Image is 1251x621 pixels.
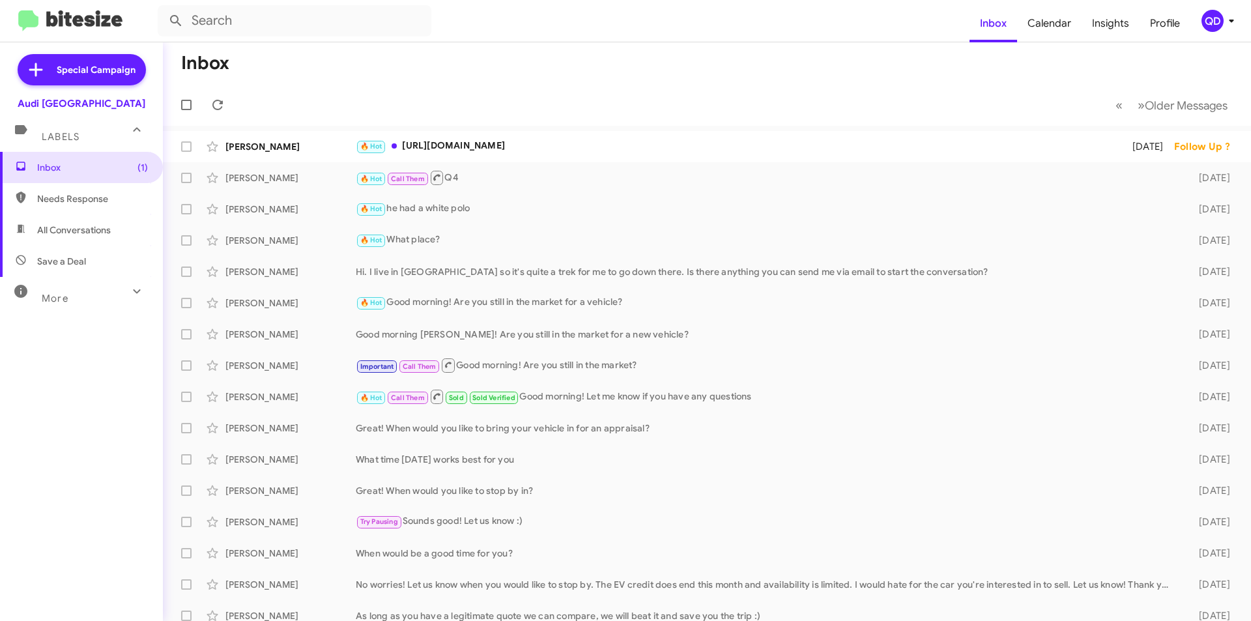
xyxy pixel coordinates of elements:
span: Call Them [391,175,425,183]
div: Good morning! Are you still in the market for a vehicle? [356,295,1178,310]
div: [DATE] [1178,484,1241,497]
span: 🔥 Hot [360,175,382,183]
span: (1) [137,161,148,174]
span: 🔥 Hot [360,205,382,213]
div: [PERSON_NAME] [225,515,356,528]
span: » [1138,97,1145,113]
div: [DATE] [1178,547,1241,560]
div: [PERSON_NAME] [225,359,356,372]
span: Call Them [391,394,425,402]
div: [DATE] [1178,296,1241,310]
div: [PERSON_NAME] [225,265,356,278]
h1: Inbox [181,53,229,74]
div: [PERSON_NAME] [225,453,356,466]
span: More [42,293,68,304]
span: Labels [42,131,79,143]
div: Good morning [PERSON_NAME]! Are you still in the market for a new vehicle? [356,328,1178,341]
div: [DATE] [1178,578,1241,591]
button: Previous [1108,92,1130,119]
div: Great! When would you like to stop by in? [356,484,1178,497]
span: All Conversations [37,224,111,237]
div: [DATE] [1178,422,1241,435]
button: Next [1130,92,1235,119]
div: [DATE] [1178,265,1241,278]
div: Sounds good! Let us know :) [356,514,1178,529]
span: « [1115,97,1123,113]
div: [DATE] [1178,390,1241,403]
div: [PERSON_NAME] [225,578,356,591]
div: [DATE] [1178,328,1241,341]
span: 🔥 Hot [360,394,382,402]
div: [PERSON_NAME] [225,328,356,341]
a: Calendar [1017,5,1082,42]
div: [PERSON_NAME] [225,171,356,184]
div: QD [1201,10,1224,32]
div: When would be a good time for you? [356,547,1178,560]
div: Good morning! Are you still in the market? [356,357,1178,373]
div: [PERSON_NAME] [225,547,356,560]
div: [PERSON_NAME] [225,203,356,216]
div: Audi [GEOGRAPHIC_DATA] [18,97,145,110]
div: [DATE] [1178,171,1241,184]
span: Try Pausing [360,517,398,526]
div: [DATE] [1178,234,1241,247]
div: [DATE] [1178,515,1241,528]
span: Older Messages [1145,98,1228,113]
div: [DATE] [1178,203,1241,216]
span: Save a Deal [37,255,86,268]
div: [PERSON_NAME] [225,296,356,310]
span: 🔥 Hot [360,142,382,151]
a: Insights [1082,5,1140,42]
div: [PERSON_NAME] [225,234,356,247]
div: Follow Up ? [1174,140,1241,153]
a: Special Campaign [18,54,146,85]
span: Call Them [403,362,437,371]
div: he had a white polo [356,201,1178,216]
div: [DATE] [1115,140,1174,153]
span: Sold Verified [472,394,515,402]
div: [URL][DOMAIN_NAME] [356,139,1115,154]
div: Hi. I live in [GEOGRAPHIC_DATA] so it's quite a trek for me to go down there. Is there anything y... [356,265,1178,278]
span: Sold [449,394,464,402]
div: [DATE] [1178,453,1241,466]
a: Inbox [970,5,1017,42]
span: Special Campaign [57,63,136,76]
div: [PERSON_NAME] [225,140,356,153]
div: [PERSON_NAME] [225,484,356,497]
span: Inbox [37,161,148,174]
div: [DATE] [1178,359,1241,372]
nav: Page navigation example [1108,92,1235,119]
div: What place? [356,233,1178,248]
div: Good morning! Let me know if you have any questions [356,388,1178,405]
div: [PERSON_NAME] [225,422,356,435]
span: 🔥 Hot [360,298,382,307]
button: QD [1190,10,1237,32]
input: Search [158,5,431,36]
span: Needs Response [37,192,148,205]
span: Important [360,362,394,371]
a: Profile [1140,5,1190,42]
div: Great! When would you like to bring your vehicle in for an appraisal? [356,422,1178,435]
span: 🔥 Hot [360,236,382,244]
div: Q4 [356,169,1178,186]
div: No worries! Let us know when you would like to stop by. The EV credit does end this month and ava... [356,578,1178,591]
div: What time [DATE] works best for you [356,453,1178,466]
div: [PERSON_NAME] [225,390,356,403]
